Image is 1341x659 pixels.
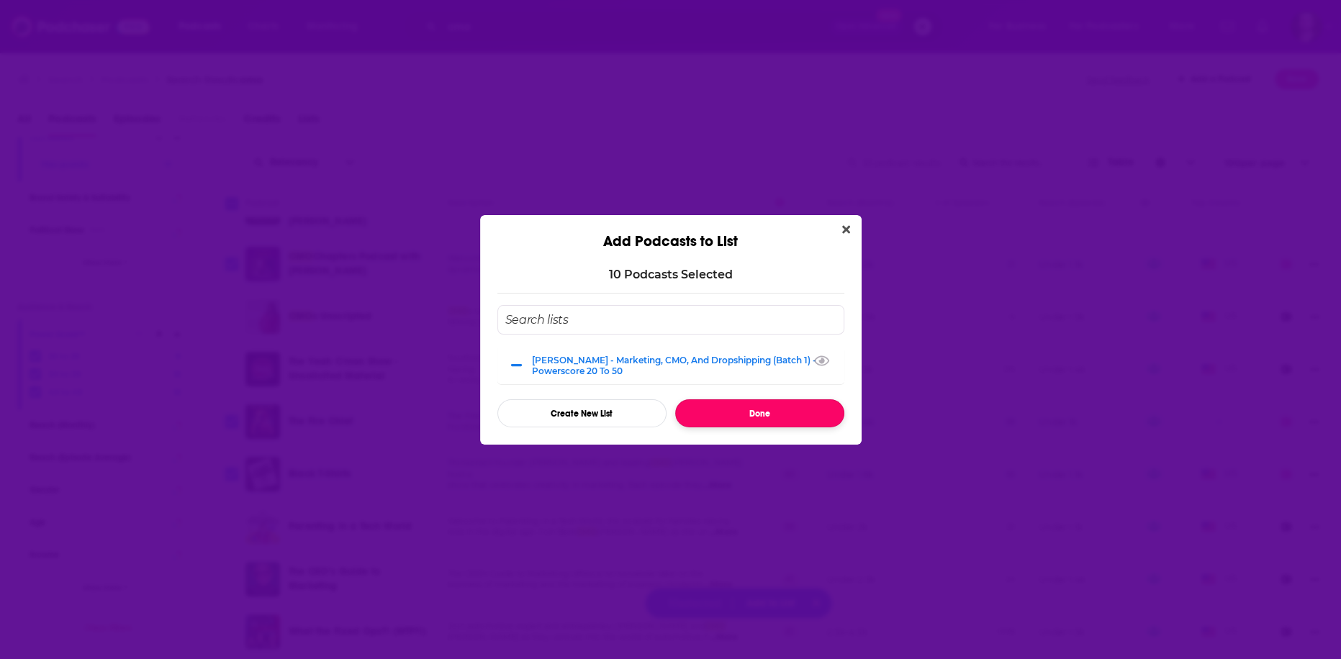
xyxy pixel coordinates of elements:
[532,355,836,376] div: [PERSON_NAME] - Marketing, CMO, and Dropshipping (Batch 1) - Powerscore 20 to 50
[497,305,844,335] input: Search lists
[836,221,856,239] button: Close
[497,399,667,427] button: Create New List
[675,399,844,427] button: Done
[609,268,733,281] p: 10 Podcast s Selected
[497,305,844,427] div: Add Podcast To List
[497,346,844,384] div: Dima Zelikman - Marketing, CMO, and Dropshipping (Batch 1) - Powerscore 20 to 50
[480,215,862,250] div: Add Podcasts to List
[623,373,631,375] button: View Link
